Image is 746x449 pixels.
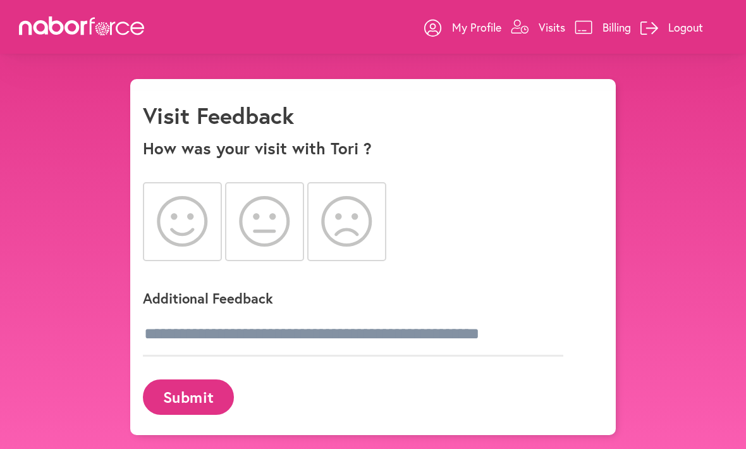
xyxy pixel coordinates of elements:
p: How was your visit with Tori ? [143,138,603,158]
h1: Visit Feedback [143,102,294,129]
p: Logout [668,20,703,35]
p: My Profile [452,20,501,35]
p: Billing [602,20,631,35]
p: Visits [539,20,565,35]
p: Additional Feedback [143,289,585,307]
a: My Profile [424,8,501,46]
a: Billing [575,8,631,46]
a: Logout [640,8,703,46]
a: Visits [511,8,565,46]
button: Submit [143,379,234,414]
